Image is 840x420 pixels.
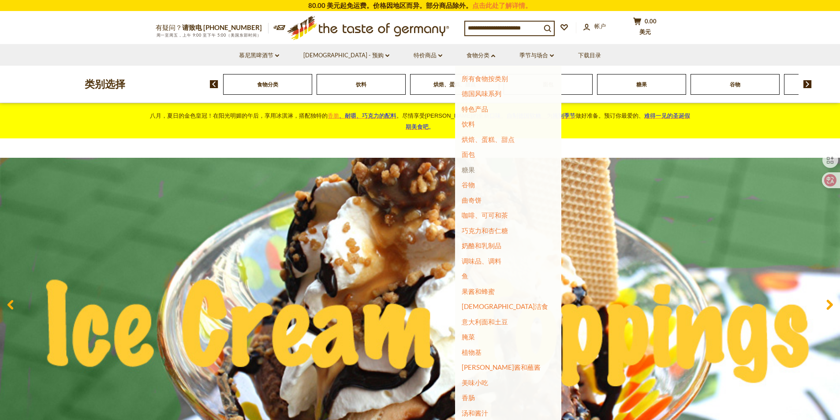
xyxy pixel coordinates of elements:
a: 糖果 [636,81,647,88]
font: 下载目录 [578,52,601,59]
font: 做好准备。预订你最爱的、 [575,112,644,119]
a: 季节与场合 [519,51,554,60]
a: 谷物 [462,181,475,189]
font: 慕尼黑啤酒节 [239,52,273,59]
a: 请致电 [PHONE_NUMBER] [182,23,262,31]
img: 上一个箭头 [210,80,218,88]
font: 八月，夏日的金色皇冠！在阳光明媚的午后，享用冰淇淋，搭配独特的 [150,112,328,119]
a: 美味小吃 [462,379,488,387]
a: 果酱和蜂蜜 [462,287,495,295]
a: 谷物 [730,81,740,88]
a: 鱼 [462,272,468,280]
img: 下一个箭头 [803,80,812,88]
a: 烘焙、蛋糕、甜点 [462,135,515,143]
font: 帐户 [594,22,606,30]
font: [DEMOGRAPHIC_DATA] - 预购 [303,52,384,59]
font: 周一至周五，上午 9:00 至下午 5:00（美国东部时间） [157,33,261,37]
a: 植物基 [462,348,482,356]
font: 0.00 美元 [639,18,657,36]
a: 面包 [462,150,475,158]
a: 香肠 [462,394,475,401]
a: 德国风味系列 [462,89,501,97]
a: 糖果 [462,166,475,174]
a: 食物分类 [257,81,278,88]
a: 特色产品 [462,105,488,113]
font: 类别选择 [85,78,125,90]
a: [PERSON_NAME]酱和蘸酱 [462,363,541,371]
a: [DEMOGRAPHIC_DATA]洁食 [462,302,548,310]
a: 所有食物按类别 [462,74,508,82]
a: 奶酪和乳制品 [462,242,501,249]
a: 难得一见的圣诞假期美食吧 [406,112,690,130]
button: 0.00 美元 [632,17,658,39]
a: [DEMOGRAPHIC_DATA] - 预购 [303,51,389,60]
a: 特价商品 [414,51,442,60]
a: 腌菜 [462,333,475,341]
a: 饮料 [356,81,366,88]
a: 烘焙、蛋糕、甜点 [433,81,476,88]
font: 。 [429,123,434,130]
font: 特价商品 [414,52,437,59]
font: 季节与场合 [519,52,548,59]
font: 香脆 [328,112,339,119]
a: 意大利面和土豆 [462,318,508,326]
a: 食物分类 [467,51,495,60]
a: 调味品、调料 [462,257,501,265]
a: 曲奇饼 [462,196,482,204]
a: 点击此处了解详情。 [472,1,532,9]
a: 巧克力和杏仁糖 [462,227,508,234]
a: 汤和酱汁 [462,409,488,417]
a: 慕尼黑啤酒节 [239,51,279,60]
a: 咖啡、可可和茶 [462,211,508,219]
a: 香脆、耐嚼、巧克力的配料 [328,112,396,119]
a: 腌制季节 [553,112,575,119]
font: 80.00 美元起免运费。价格因地区而异。部分商品除外。 [308,1,472,9]
font: 有疑问？ [156,23,182,31]
a: 饮料 [462,120,475,128]
font: 、耐嚼、巧克力的配料 [339,112,396,119]
font: 食物分类 [467,52,489,59]
font: 。尽情享受[PERSON_NAME]的全新 [396,112,489,119]
a: 帐户 [583,22,606,31]
a: 下载目录 [578,51,601,60]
